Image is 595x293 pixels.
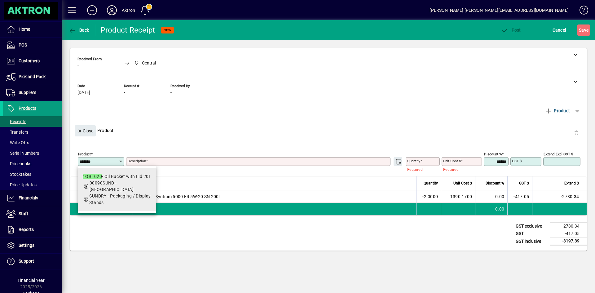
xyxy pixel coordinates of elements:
em: 1OBL020 [83,174,102,179]
td: GST inclusive [513,238,550,245]
span: ost [501,28,521,33]
span: ave [579,25,588,35]
mat-label: Product [78,152,91,156]
span: Discount % [486,180,504,187]
span: - [77,63,79,68]
a: Receipts [3,116,62,127]
span: Unit Cost $ [453,180,472,187]
span: Financial Year [18,278,45,283]
mat-error: Required [443,166,477,172]
a: Support [3,254,62,269]
span: P [512,28,514,33]
span: Pick and Pack [19,74,46,79]
a: Transfers [3,127,62,137]
mat-label: Extend excl GST $ [544,152,573,156]
td: -2780.34 [550,223,587,230]
a: Home [3,22,62,37]
td: -3197.39 [550,238,587,245]
a: Knowledge Base [575,1,587,21]
span: Price Updates [6,182,37,187]
button: Add [82,5,102,16]
button: Post [499,24,522,36]
span: Extend $ [564,180,579,187]
span: Pricebooks [6,161,31,166]
span: [DATE] [77,90,90,95]
mat-label: Description [128,159,146,163]
td: -2.0000 [416,190,441,203]
span: Serial Numbers [6,151,39,156]
div: Product [70,119,587,142]
div: Aktron [122,5,135,15]
button: Delete [569,125,584,140]
span: Settings [19,243,34,248]
a: Pick and Pack [3,69,62,85]
a: Staff [3,206,62,222]
span: Write Offs [6,140,29,145]
a: Price Updates [3,180,62,190]
a: Settings [3,238,62,253]
a: Financials [3,190,62,206]
span: Close [77,126,93,136]
span: Central [142,60,156,66]
span: Quantity [424,180,438,187]
span: - [170,90,172,95]
span: Stocktakes [6,172,31,177]
mat-label: Discount % [484,152,502,156]
a: Serial Numbers [3,148,62,158]
td: GST exclusive [513,223,550,230]
mat-label: Quantity [407,159,420,163]
button: Profile [102,5,122,16]
span: Customers [19,58,40,63]
span: 1390.1700 [450,193,472,200]
div: [PERSON_NAME] [PERSON_NAME][EMAIL_ADDRESS][DOMAIN_NAME] [430,5,569,15]
a: Stocktakes [3,169,62,180]
span: Receipts [6,119,26,124]
span: Transfers [6,130,28,135]
app-page-header-button: Close [73,128,97,133]
span: Financials [19,195,38,200]
span: Products [19,106,36,111]
span: Reports [19,227,34,232]
span: POS [19,42,27,47]
span: Back [68,28,89,33]
span: Cancel [553,25,566,35]
td: -2780.34 [532,190,587,203]
span: Support [19,259,34,264]
mat-error: Required [407,166,435,172]
button: Cancel [551,24,568,36]
a: Suppliers [3,85,62,100]
mat-option: 1OBL020 - Oil Bucket with Lid 20L [78,168,156,211]
td: GST [513,230,550,238]
div: Product Receipt [101,25,155,35]
mat-label: Unit Cost $ [443,159,461,163]
app-page-header-button: Back [62,24,96,36]
a: Write Offs [3,137,62,148]
td: 0.00 [475,203,507,215]
span: NEW [164,28,171,32]
app-page-header-button: Delete [569,130,584,135]
span: 00090SUND - [GEOGRAPHIC_DATA] [90,180,134,192]
span: Staff [19,211,28,216]
mat-label: GST $ [512,159,522,163]
td: -417.05 [550,230,587,238]
a: Pricebooks [3,158,62,169]
span: Home [19,27,30,32]
span: Central [133,59,159,67]
a: POS [3,38,62,53]
a: Customers [3,53,62,69]
button: Back [67,24,91,36]
a: Reports [3,222,62,238]
button: Save [577,24,590,36]
td: Petronas Syntium 5000 FR 5W-20 SN 200L [133,190,416,203]
span: S [579,28,581,33]
span: - [124,90,125,95]
span: GST $ [519,180,529,187]
td: -417.05 [507,190,532,203]
span: Suppliers [19,90,36,95]
span: SUNDRY - Packaging / Display Stands [89,193,151,205]
button: Close [75,125,96,136]
div: - Oil Bucket with Lid 20L [83,173,151,180]
td: 0.00 [475,190,507,203]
